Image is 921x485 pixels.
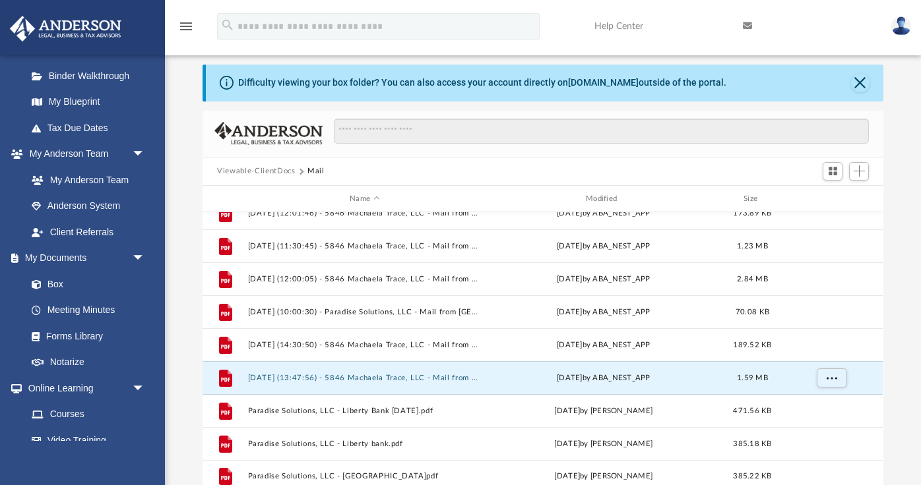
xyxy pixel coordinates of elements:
a: Forms Library [18,323,152,349]
a: Meeting Minutes [18,297,158,324]
a: Notarize [18,349,158,376]
a: Anderson System [18,193,158,219]
button: [DATE] (14:30:50) - 5846 Machaela Trace, LLC - Mail from CPS Energy.pdf [248,341,482,349]
span: 2.84 MB [737,275,768,283]
div: [DATE] by ABA_NEST_APP [487,273,720,285]
i: search [220,18,235,32]
span: 385.18 KB [734,440,772,447]
div: Name [247,193,481,205]
button: Switch to Grid View [823,162,842,181]
button: [DATE] (10:00:30) - Paradise Solutions, LLC - Mail from [GEOGRAPHIC_DATA]pdf [248,308,482,316]
div: id [208,193,241,205]
a: Courses [18,401,158,428]
button: Paradise Solutions, LLC - [GEOGRAPHIC_DATA]pdf [248,472,482,481]
div: [DATE] by ABA_NEST_APP [487,372,720,384]
button: Viewable-ClientDocs [217,165,295,177]
button: Paradise Solutions, LLC - Liberty bank.pdf [248,440,482,448]
span: 1.23 MB [737,242,768,250]
button: Close [851,74,870,92]
a: Binder Walkthrough [18,63,165,89]
div: Size [726,193,779,205]
button: [DATE] (11:30:45) - 5846 Machaela Trace, LLC - Mail from Synchrony Bank.pdf [248,242,482,250]
button: More options [817,368,847,388]
a: My Anderson Teamarrow_drop_down [9,141,158,167]
a: [DOMAIN_NAME] [568,77,639,88]
a: Tax Due Dates [18,115,165,141]
div: [DATE] by [PERSON_NAME] [487,405,720,417]
button: Paradise Solutions, LLC - Liberty Bank [DATE].pdf [248,407,482,415]
i: menu [178,18,194,34]
div: [DATE] by ABA_NEST_APP [487,339,720,351]
input: Search files and folders [334,119,869,144]
div: id [785,193,877,205]
div: Modified [487,193,720,205]
a: Client Referrals [18,219,158,245]
span: arrow_drop_down [132,245,158,272]
span: arrow_drop_down [132,375,158,402]
span: arrow_drop_down [132,141,158,168]
img: Anderson Advisors Platinum Portal [6,16,125,42]
button: [DATE] (13:47:56) - 5846 Machaela Trace, LLC - Mail from Sam's Club.pdf [248,374,482,382]
button: Mail [307,165,325,177]
div: [DATE] by ABA_NEST_APP [487,208,720,219]
div: Difficulty viewing your box folder? You can also access your account directly on outside of the p... [238,76,726,90]
a: menu [178,25,194,34]
span: 189.52 KB [734,341,772,349]
a: My Blueprint [18,89,158,115]
span: 70.08 KB [736,308,769,316]
button: [DATE] (12:00:05) - 5846 Machaela Trace, LLC - Mail from BEXAR [GEOGRAPHIC_DATA]pdf [248,275,482,283]
button: Add [849,162,869,181]
a: My Documentsarrow_drop_down [9,245,158,271]
span: 173.89 KB [734,210,772,217]
a: My Anderson Team [18,167,152,193]
a: Box [18,271,152,297]
span: 1.59 MB [737,374,768,382]
img: User Pic [891,16,911,36]
div: [DATE] by [PERSON_NAME] [487,471,720,483]
div: [DATE] by [PERSON_NAME] [487,438,720,450]
div: [DATE] by ABA_NEST_APP [487,241,720,252]
a: Video Training [18,427,152,453]
span: 471.56 KB [734,407,772,414]
button: [DATE] (12:01:46) - 5846 Machaela Trace, LLC - Mail from Customer Service Department.pdf [248,209,482,217]
a: Online Learningarrow_drop_down [9,375,158,401]
span: 385.22 KB [734,473,772,480]
div: [DATE] by ABA_NEST_APP [487,306,720,318]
